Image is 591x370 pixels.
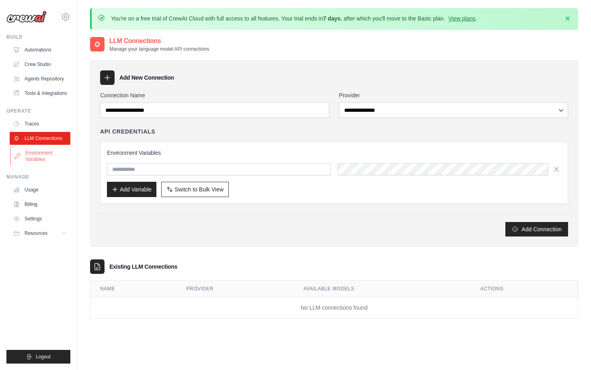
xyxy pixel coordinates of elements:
[161,182,229,197] button: Switch to Bulk View
[177,281,294,297] th: Provider
[109,46,209,52] p: Manage your language model API connections
[10,146,71,166] a: Environment Variables
[10,72,70,85] a: Agents Repository
[174,185,224,193] span: Switch to Bulk View
[505,222,568,236] button: Add Connection
[323,15,341,22] strong: 7 days
[339,91,568,99] label: Provider
[25,230,47,236] span: Resources
[100,127,155,136] h4: API Credentials
[10,227,70,240] button: Resources
[6,174,70,180] div: Manage
[10,183,70,196] a: Usage
[10,198,70,211] a: Billing
[109,263,177,271] h3: Existing LLM Connections
[10,58,70,71] a: Crew Studio
[448,15,475,22] a: View plans
[10,43,70,56] a: Automations
[90,281,177,297] th: Name
[10,117,70,130] a: Traces
[36,354,51,360] span: Logout
[100,91,329,99] label: Connection Name
[6,11,47,23] img: Logo
[294,281,471,297] th: Available Models
[471,281,578,297] th: Actions
[10,212,70,225] a: Settings
[6,350,70,364] button: Logout
[6,34,70,40] div: Build
[10,87,70,100] a: Tools & Integrations
[90,297,578,319] td: No LLM connections found
[119,74,174,82] h3: Add New Connection
[107,182,156,197] button: Add Variable
[6,108,70,114] div: Operate
[107,149,561,157] h3: Environment Variables
[109,36,209,46] h2: LLM Connections
[111,14,477,23] p: You're on a free trial of CrewAI Cloud with full access to all features. Your trial ends in , aft...
[10,132,70,145] a: LLM Connections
